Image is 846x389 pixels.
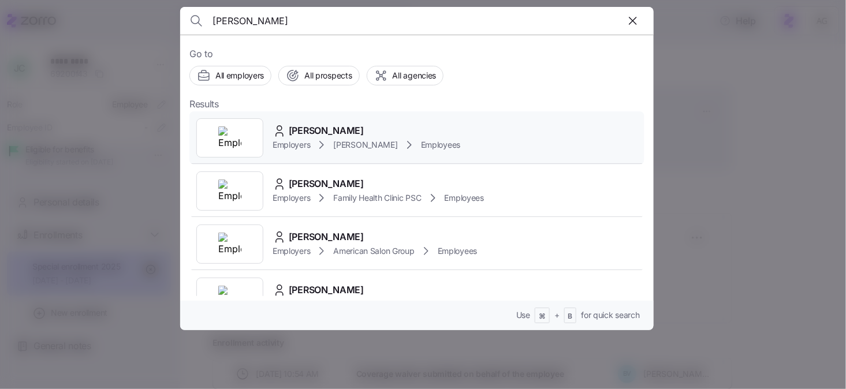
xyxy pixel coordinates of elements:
img: Employer logo [218,126,241,149]
img: Employer logo [218,233,241,256]
span: Employees [445,192,484,204]
span: Employees [438,245,477,257]
span: Employers [273,245,310,257]
span: [PERSON_NAME] [289,230,364,244]
span: [PERSON_NAME] [289,177,364,191]
span: [PERSON_NAME] [333,139,397,151]
span: Employers [273,192,310,204]
span: All prospects [304,70,352,81]
span: Family Health Clinic PSC [333,192,421,204]
span: ⌘ [539,312,546,321]
span: Employers [273,139,310,151]
img: Employer logo [218,286,241,309]
span: Go to [189,47,644,61]
span: All agencies [393,70,437,81]
span: [PERSON_NAME] [289,283,364,297]
button: All employers [189,66,271,85]
img: Employer logo [218,179,241,203]
span: Results [189,97,219,111]
span: All employers [215,70,264,81]
span: Use [516,309,530,321]
span: American Salon Group [333,245,414,257]
span: B [568,312,573,321]
button: All prospects [278,66,359,85]
span: Employees [421,139,460,151]
button: All agencies [367,66,444,85]
span: + [554,309,560,321]
span: for quick search [581,309,640,321]
span: [PERSON_NAME] [289,124,364,138]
